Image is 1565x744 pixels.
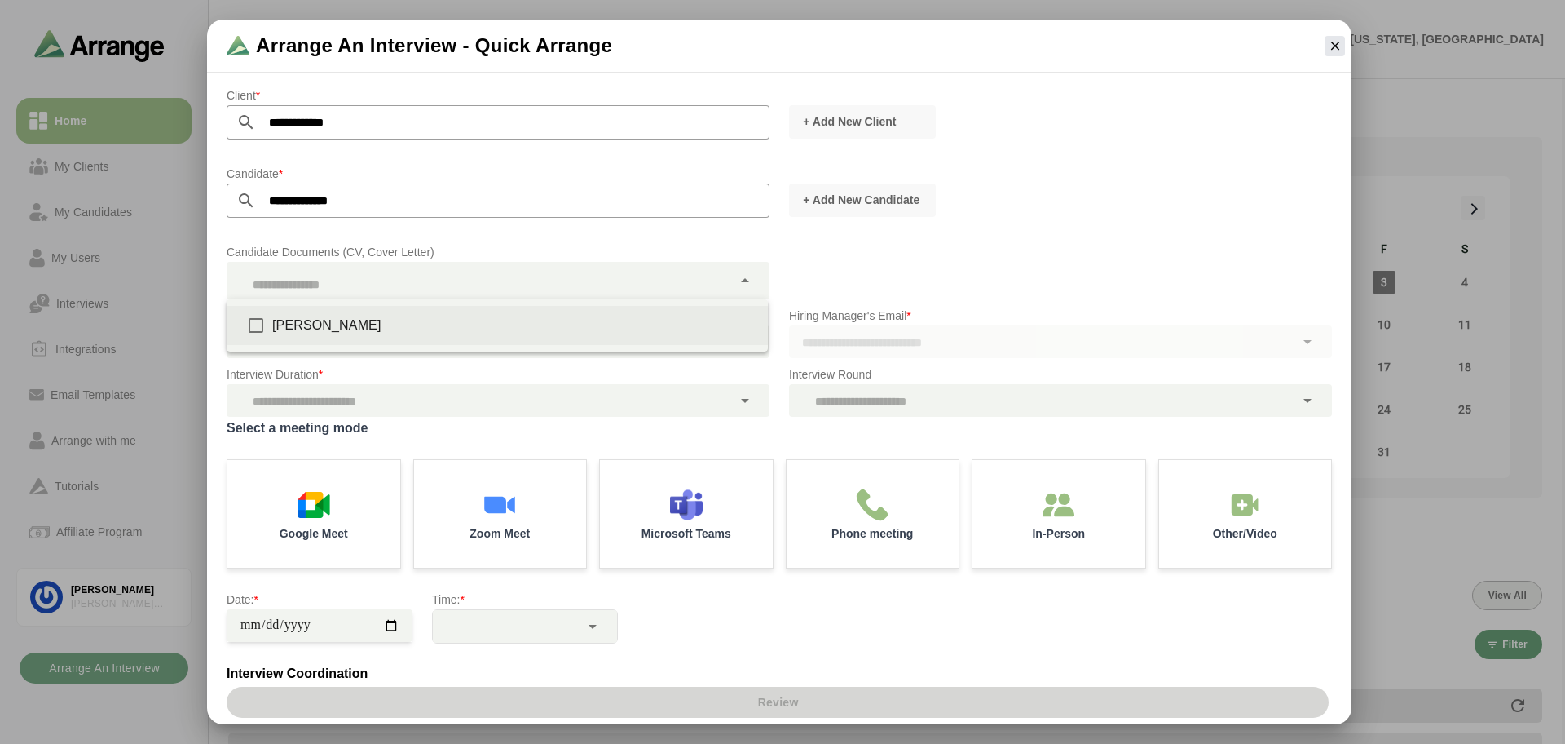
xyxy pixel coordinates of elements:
[256,33,612,59] span: Arrange an Interview - Quick Arrange
[272,316,755,335] div: [PERSON_NAME]
[1228,489,1261,521] img: In-Person
[227,86,769,105] p: Client
[789,184,936,217] button: + Add New Candidate
[670,489,703,521] img: Microsoft Teams
[483,489,516,521] img: Zoom Meet
[641,528,731,539] p: Microsoft Teams
[789,105,936,139] button: + Add New Client
[856,489,888,521] img: Phone meeting
[789,365,1332,384] p: Interview Round
[227,164,769,184] p: Candidate
[227,663,1332,684] h3: Interview Coordination
[227,242,769,262] p: Candidate Documents (CV, Cover Letter)
[227,417,1332,440] label: Select a meeting mode
[298,489,330,521] img: Google Meet
[802,113,896,130] span: + Add New Client
[280,528,348,539] p: Google Meet
[802,192,919,208] span: + Add New Candidate
[789,306,1332,325] p: Hiring Manager's Email
[432,590,618,609] p: Time:
[831,528,913,539] p: Phone meeting
[227,365,769,384] p: Interview Duration
[227,590,412,609] p: Date:
[1213,528,1277,539] p: Other/Video
[1043,489,1075,521] img: In-Person
[1032,528,1085,539] p: In-Person
[469,528,530,539] p: Zoom Meet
